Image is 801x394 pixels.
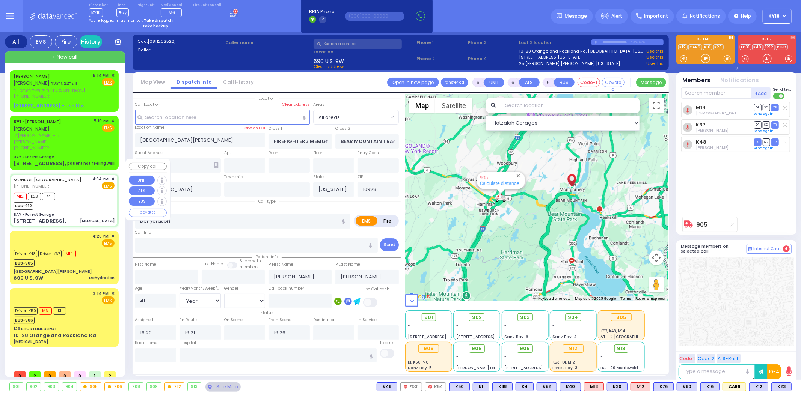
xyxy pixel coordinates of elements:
span: Important [644,13,668,20]
a: Calculate distance [480,180,519,186]
input: Search hospital [180,348,377,362]
label: Township [224,174,243,180]
label: Cross 1 [269,126,282,132]
a: Use this [646,54,664,60]
label: Location [314,49,414,55]
span: 2 [104,371,116,377]
span: Driver-K48 [14,250,37,257]
span: Internal Chat [754,246,781,251]
label: Lines [116,3,129,8]
div: 905 [80,383,101,391]
span: Notifications [690,13,720,20]
div: EMS [30,35,52,48]
button: Internal Chat 4 [747,244,792,254]
label: From Scene [269,317,291,323]
span: SO [763,121,770,128]
button: Map camera controls [649,250,664,265]
span: 5:34 PM [93,73,109,78]
span: Bay [116,8,129,17]
img: Logo [30,11,80,21]
span: DR [754,104,762,111]
span: ר' [PERSON_NAME] - ר' [PERSON_NAME] [14,132,92,145]
button: Send [380,238,399,251]
div: All [5,35,27,48]
button: BUS [129,197,155,206]
label: Use Callback [363,286,389,292]
strong: Take backup [142,23,168,29]
span: 4:34 PM [93,176,109,182]
div: 904 [62,383,77,391]
div: BAY - Forest Garage [14,154,54,160]
a: K40 [752,44,763,50]
a: Send again [754,129,774,133]
span: DR [754,121,762,128]
a: Open in new page [387,78,439,87]
span: Message [565,12,587,20]
label: Save as POI [244,125,265,131]
span: [STREET_ADDRESS][PERSON_NAME] [456,334,527,340]
span: M12 [14,193,27,200]
u: EMS [104,80,112,86]
div: 905 [495,193,507,203]
span: 909 [520,345,530,352]
div: Dehydration [89,275,115,281]
button: Copy call [129,163,167,170]
input: Search location here [135,110,310,124]
span: - [504,359,507,365]
span: [PERSON_NAME] ווערצבערגער [14,80,77,86]
span: Sanz Bay-6 [504,334,528,340]
span: SO [763,104,770,111]
label: Location Name [135,125,165,131]
div: Fire Chief [723,382,746,391]
label: Hospital [180,340,196,346]
span: members [240,264,259,270]
span: - [408,323,410,328]
button: ALS [519,78,540,87]
button: Transfer call [441,78,468,87]
span: Phone 2 [416,56,465,62]
label: Turn off text [773,92,785,100]
label: Night unit [137,3,154,8]
u: [STREET_ADDRESS] - Use this [14,102,84,109]
span: M6 [39,307,52,315]
span: Driver-K50 [14,307,38,315]
label: Clear address [282,102,310,108]
div: [STREET_ADDRESS], [14,160,66,167]
div: [GEOGRAPHIC_DATA][PERSON_NAME] [14,269,92,274]
button: Show satellite imagery [435,98,472,113]
div: ALS [584,382,604,391]
button: Message [636,78,666,87]
label: P Last Name [335,262,360,268]
div: BLS [607,382,628,391]
label: ZIP [358,174,363,180]
a: [PERSON_NAME] [14,119,61,125]
span: K67, K48, M14 [601,328,625,334]
label: Cross 2 [335,126,350,132]
label: Caller: [137,47,223,53]
label: Last 3 location [519,39,591,46]
span: 903 [520,314,530,321]
span: Clear address [314,63,345,69]
span: 4 [783,245,790,252]
label: Fire units on call [193,3,221,8]
div: 903 [44,383,59,391]
span: - [552,323,555,328]
a: M14 [696,105,706,110]
a: Call History [217,78,259,86]
span: 1 [89,371,101,377]
span: 690 U.S. 9W [314,57,344,63]
span: 902 [472,314,482,321]
h5: Message members on selected call [681,244,747,254]
button: BUS [554,78,575,87]
span: 0 [44,371,56,377]
div: 912 [165,383,184,391]
span: 904 [568,314,578,321]
span: BUS-912 [14,202,33,210]
label: State [313,174,324,180]
span: Location [255,96,279,101]
button: UNIT [484,78,504,87]
div: K4 [516,382,534,391]
span: - [601,359,603,365]
div: K50 [449,382,470,391]
div: [STREET_ADDRESS], [14,217,66,225]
